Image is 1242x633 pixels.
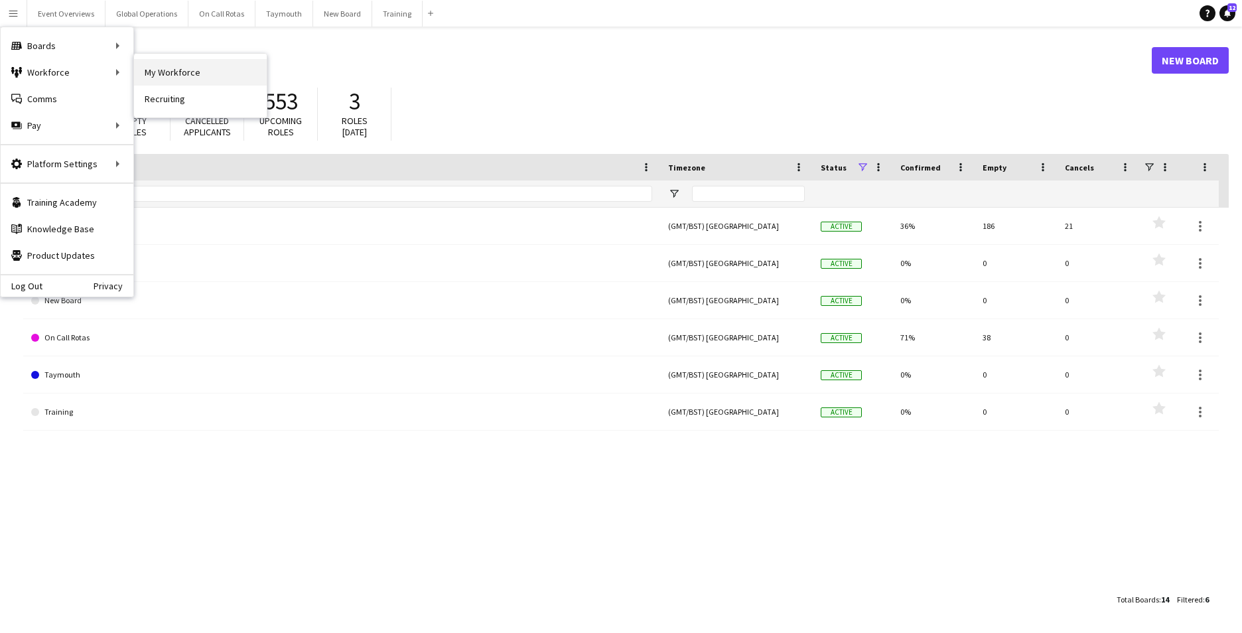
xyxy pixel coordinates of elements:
[660,319,813,356] div: (GMT/BST) [GEOGRAPHIC_DATA]
[983,163,1006,173] span: Empty
[1,281,42,291] a: Log Out
[892,356,975,393] div: 0%
[975,356,1057,393] div: 0
[1117,587,1169,612] div: :
[821,296,862,306] span: Active
[23,50,1152,70] h1: Boards
[313,1,372,27] button: New Board
[1177,587,1209,612] div: :
[821,222,862,232] span: Active
[31,208,652,245] a: Event Overviews
[1,86,133,112] a: Comms
[255,1,313,27] button: Taymouth
[821,407,862,417] span: Active
[31,245,652,282] a: Global Operations
[342,115,368,138] span: Roles [DATE]
[1161,595,1169,604] span: 14
[1219,5,1235,21] a: 12
[1152,47,1229,74] a: New Board
[821,370,862,380] span: Active
[1057,393,1139,430] div: 0
[668,188,680,200] button: Open Filter Menu
[264,87,298,116] span: 553
[1,33,133,59] div: Boards
[975,245,1057,281] div: 0
[892,282,975,318] div: 0%
[660,393,813,430] div: (GMT/BST) [GEOGRAPHIC_DATA]
[1,59,133,86] div: Workforce
[94,281,133,291] a: Privacy
[892,319,975,356] div: 71%
[892,245,975,281] div: 0%
[1057,356,1139,393] div: 0
[31,356,652,393] a: Taymouth
[1227,3,1237,12] span: 12
[1,189,133,216] a: Training Academy
[27,1,105,27] button: Event Overviews
[660,356,813,393] div: (GMT/BST) [GEOGRAPHIC_DATA]
[105,1,188,27] button: Global Operations
[892,208,975,244] div: 36%
[55,186,652,202] input: Board name Filter Input
[31,282,652,319] a: New Board
[1,216,133,242] a: Knowledge Base
[184,115,231,138] span: Cancelled applicants
[1057,245,1139,281] div: 0
[134,86,267,112] a: Recruiting
[188,1,255,27] button: On Call Rotas
[1,151,133,177] div: Platform Settings
[259,115,302,138] span: Upcoming roles
[821,259,862,269] span: Active
[1057,282,1139,318] div: 0
[349,87,360,116] span: 3
[892,393,975,430] div: 0%
[975,319,1057,356] div: 38
[372,1,423,27] button: Training
[975,282,1057,318] div: 0
[692,186,805,202] input: Timezone Filter Input
[660,245,813,281] div: (GMT/BST) [GEOGRAPHIC_DATA]
[1205,595,1209,604] span: 6
[1065,163,1094,173] span: Cancels
[31,319,652,356] a: On Call Rotas
[1117,595,1159,604] span: Total Boards
[821,163,847,173] span: Status
[900,163,941,173] span: Confirmed
[821,333,862,343] span: Active
[660,208,813,244] div: (GMT/BST) [GEOGRAPHIC_DATA]
[134,59,267,86] a: My Workforce
[1,242,133,269] a: Product Updates
[1057,319,1139,356] div: 0
[1057,208,1139,244] div: 21
[660,282,813,318] div: (GMT/BST) [GEOGRAPHIC_DATA]
[1177,595,1203,604] span: Filtered
[1,112,133,139] div: Pay
[668,163,705,173] span: Timezone
[31,393,652,431] a: Training
[975,393,1057,430] div: 0
[975,208,1057,244] div: 186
